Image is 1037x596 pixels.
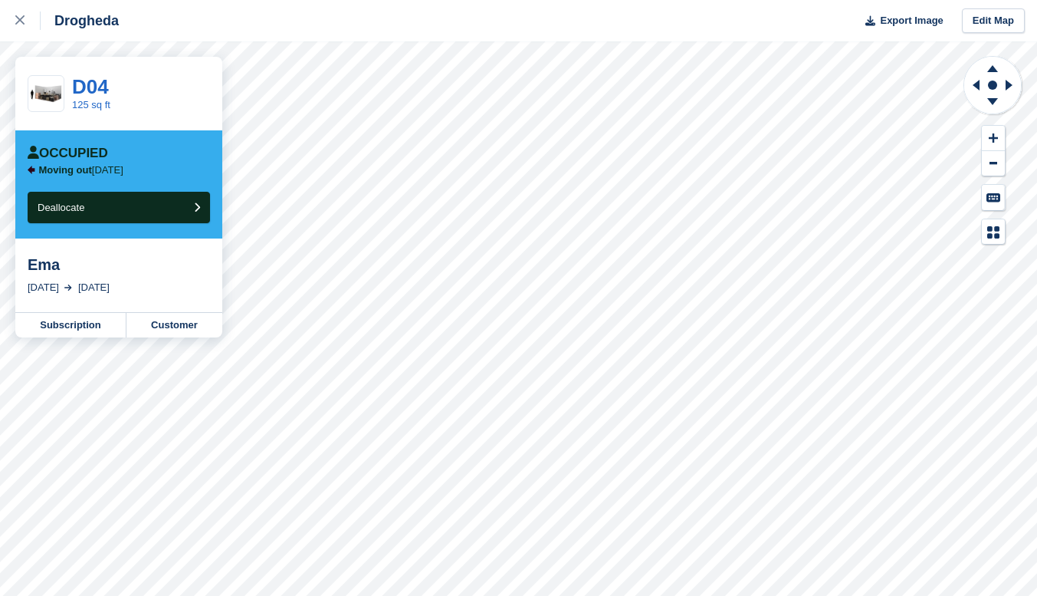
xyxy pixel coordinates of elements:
button: Keyboard Shortcuts [982,185,1005,210]
span: Export Image [880,13,943,28]
a: 125 sq ft [72,99,110,110]
img: arrow-left-icn-90495f2de72eb5bd0bd1c3c35deca35cc13f817d75bef06ecd7c0b315636ce7e.svg [28,166,35,174]
div: [DATE] [28,280,59,295]
p: [DATE] [39,164,123,176]
span: Deallocate [38,202,84,213]
img: 125-sqft-unit%20(6).jpg [28,81,64,107]
button: Zoom Out [982,151,1005,176]
a: Subscription [15,313,126,338]
div: [DATE] [78,280,110,295]
button: Map Legend [982,219,1005,245]
img: arrow-right-light-icn-cde0832a797a2874e46488d9cf13f60e5c3a73dbe684e267c42b8395dfbc2abf.svg [64,285,72,291]
button: Zoom In [982,126,1005,151]
span: Moving out [39,164,92,176]
a: D04 [72,75,109,98]
a: Edit Map [962,8,1025,34]
a: Customer [126,313,222,338]
button: Export Image [856,8,943,34]
div: Occupied [28,146,108,161]
div: Ema [28,255,210,274]
div: Drogheda [41,12,119,30]
button: Deallocate [28,192,210,223]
